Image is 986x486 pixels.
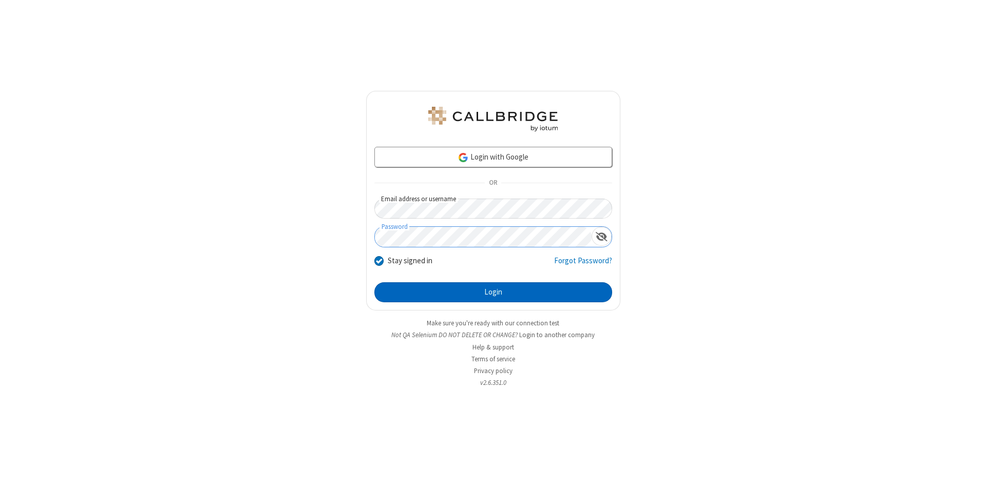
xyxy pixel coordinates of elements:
button: Login to another company [519,330,595,340]
li: v2.6.351.0 [366,378,620,387]
a: Make sure you're ready with our connection test [427,319,559,327]
a: Help & support [472,343,514,352]
iframe: Chat [960,459,978,479]
div: Show password [592,227,612,246]
label: Stay signed in [388,255,432,267]
a: Terms of service [471,355,515,363]
button: Login [374,282,612,303]
a: Login with Google [374,147,612,167]
img: QA Selenium DO NOT DELETE OR CHANGE [426,107,560,131]
span: OR [485,176,501,190]
li: Not QA Selenium DO NOT DELETE OR CHANGE? [366,330,620,340]
a: Forgot Password? [554,255,612,275]
img: google-icon.png [458,152,469,163]
input: Email address or username [374,199,612,219]
a: Privacy policy [474,366,513,375]
input: Password [375,227,592,247]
